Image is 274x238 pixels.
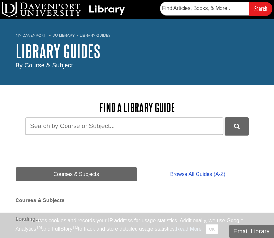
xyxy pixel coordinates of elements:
[16,31,259,41] nav: breadcrumb
[80,33,111,38] a: Library Guides
[160,2,249,15] input: Find Articles, Books, & More...
[16,61,259,70] div: By Course & Subject
[16,41,259,61] h1: Library Guides
[16,212,259,223] div: Loading...
[52,33,75,38] a: DU Library
[25,117,223,135] input: Search by Course or Subject...
[160,2,272,16] form: Searches DU Library's articles, books, and more
[16,217,259,234] div: This site uses cookies and records your IP address for usage statistics. Additionally, we use Goo...
[137,167,258,181] a: Browse All Guides (A-Z)
[16,167,137,181] a: Courses & Subjects
[16,198,259,205] h2: Courses & Subjects
[249,2,272,16] input: Search
[234,124,240,129] i: Search Library Guides
[2,2,125,17] img: DU Library
[16,33,46,38] a: My Davenport
[176,226,202,232] a: Read More
[206,224,218,234] button: Close
[36,225,42,230] sup: TM
[229,225,274,238] button: Email Library
[72,225,78,230] sup: TM
[16,101,259,114] h2: Find a Library Guide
